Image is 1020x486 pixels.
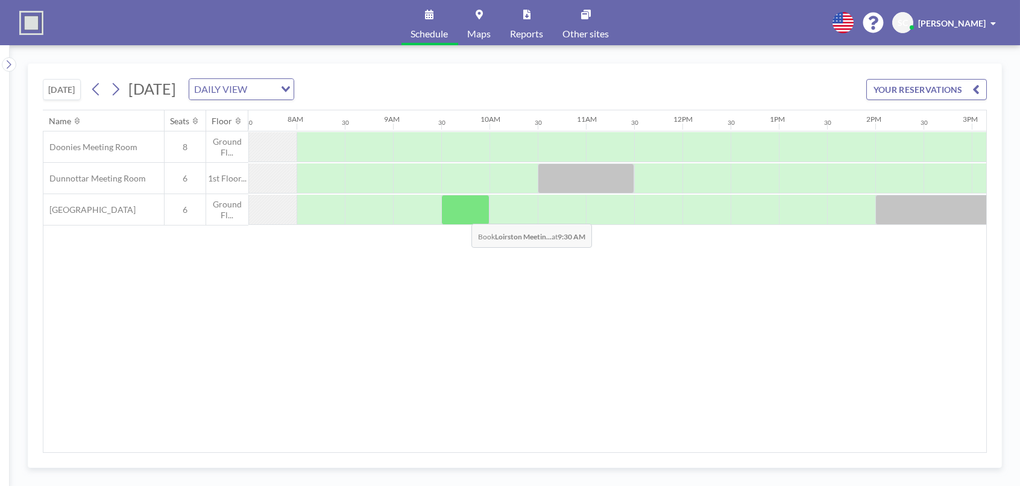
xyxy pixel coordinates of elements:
[165,173,206,184] span: 6
[468,29,491,39] span: Maps
[728,119,735,127] div: 30
[245,119,253,127] div: 30
[206,136,248,157] span: Ground Fl...
[577,115,597,124] div: 11AM
[511,29,544,39] span: Reports
[921,119,928,127] div: 30
[43,142,137,153] span: Doonies Meeting Room
[866,79,987,100] button: YOUR RESERVATIONS
[411,29,449,39] span: Schedule
[342,119,349,127] div: 30
[866,115,881,124] div: 2PM
[43,204,136,215] span: [GEOGRAPHIC_DATA]
[251,81,274,97] input: Search for option
[192,81,250,97] span: DAILY VIEW
[558,232,585,241] b: 9:30 AM
[19,11,43,35] img: organization-logo
[384,115,400,124] div: 9AM
[189,79,294,99] div: Search for option
[563,29,609,39] span: Other sites
[918,18,986,28] span: [PERSON_NAME]
[165,204,206,215] span: 6
[535,119,542,127] div: 30
[171,116,190,127] div: Seats
[288,115,303,124] div: 8AM
[673,115,693,124] div: 12PM
[212,116,233,127] div: Floor
[898,17,908,28] span: SC
[165,142,206,153] span: 8
[128,80,176,98] span: [DATE]
[471,224,592,248] span: Book at
[770,115,785,124] div: 1PM
[206,173,248,184] span: 1st Floor...
[824,119,831,127] div: 30
[480,115,500,124] div: 10AM
[438,119,445,127] div: 30
[631,119,638,127] div: 30
[43,173,146,184] span: Dunnottar Meeting Room
[49,116,72,127] div: Name
[963,115,978,124] div: 3PM
[43,79,81,100] button: [DATE]
[495,232,552,241] b: Loirston Meetin...
[206,199,248,220] span: Ground Fl...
